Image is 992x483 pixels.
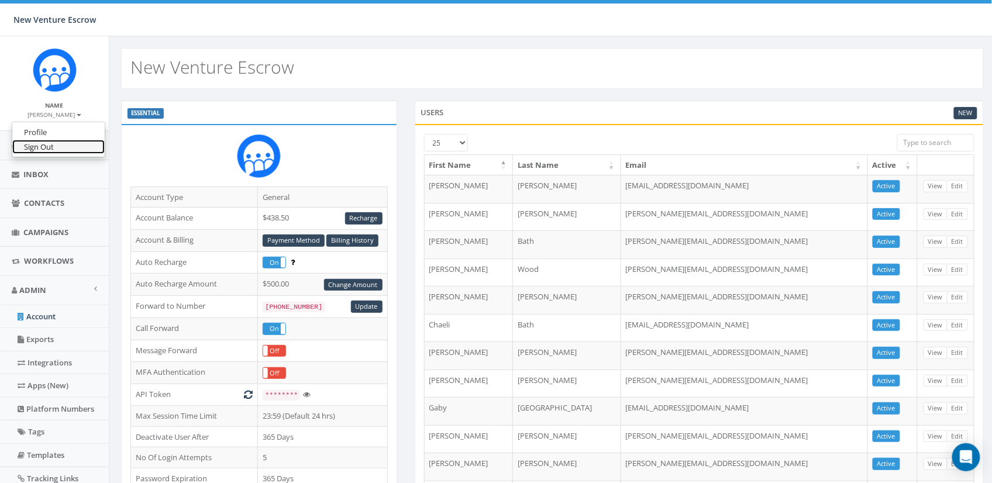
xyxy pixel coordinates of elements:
[263,323,286,335] div: OnOff
[897,134,974,151] input: Type to search
[947,375,968,387] a: Edit
[12,125,105,140] a: Profile
[425,175,513,203] td: [PERSON_NAME]
[23,227,68,237] span: Campaigns
[621,258,868,287] td: [PERSON_NAME][EMAIL_ADDRESS][DOMAIN_NAME]
[425,203,513,231] td: [PERSON_NAME]
[621,314,868,342] td: [EMAIL_ADDRESS][DOMAIN_NAME]
[33,48,77,92] img: Rally_Corp_Icon_1.png
[873,319,900,332] a: Active
[924,347,948,359] a: View
[873,236,900,248] a: Active
[425,314,513,342] td: Chaeli
[621,425,868,453] td: [PERSON_NAME][EMAIL_ADDRESS][DOMAIN_NAME]
[868,155,918,175] th: Active: activate to sort column ascending
[621,341,868,370] td: [PERSON_NAME][EMAIL_ADDRESS][DOMAIN_NAME]
[952,443,980,471] div: Open Intercom Messenger
[131,447,258,468] td: No Of Login Attempts
[513,258,621,287] td: Wood
[947,402,968,415] a: Edit
[425,425,513,453] td: [PERSON_NAME]
[947,264,968,276] a: Edit
[513,314,621,342] td: Bath
[873,430,900,443] a: Active
[46,101,64,109] small: Name
[873,347,900,359] a: Active
[513,453,621,481] td: [PERSON_NAME]
[14,14,97,25] span: New Venture Escrow
[947,180,968,192] a: Edit
[263,346,285,357] label: Off
[873,180,900,192] a: Active
[351,301,383,313] a: Update
[513,341,621,370] td: [PERSON_NAME]
[924,402,948,415] a: View
[28,111,81,119] small: [PERSON_NAME]
[947,458,968,470] a: Edit
[425,230,513,258] td: [PERSON_NAME]
[263,257,285,268] label: On
[28,109,81,119] a: [PERSON_NAME]
[947,236,968,248] a: Edit
[425,286,513,314] td: [PERSON_NAME]
[131,274,258,296] td: Auto Recharge Amount
[291,257,295,267] span: Enable to prevent campaign failure.
[425,453,513,481] td: [PERSON_NAME]
[131,251,258,274] td: Auto Recharge
[263,367,286,379] div: OnOff
[954,107,977,119] a: New
[947,347,968,359] a: Edit
[258,447,387,468] td: 5
[244,391,253,398] i: Generate New Token
[24,256,74,266] span: Workflows
[873,291,900,303] a: Active
[131,296,258,318] td: Forward to Number
[621,397,868,425] td: [EMAIL_ADDRESS][DOMAIN_NAME]
[621,370,868,398] td: [PERSON_NAME][EMAIL_ADDRESS][DOMAIN_NAME]
[263,234,325,247] a: Payment Method
[258,426,387,447] td: 365 Days
[924,430,948,443] a: View
[513,230,621,258] td: Bath
[513,203,621,231] td: [PERSON_NAME]
[258,187,387,208] td: General
[131,318,258,340] td: Call Forward
[345,212,383,225] a: Recharge
[258,274,387,296] td: $500.00
[425,258,513,287] td: [PERSON_NAME]
[621,203,868,231] td: [PERSON_NAME][EMAIL_ADDRESS][DOMAIN_NAME]
[131,405,258,426] td: Max Session Time Limit
[621,453,868,481] td: [PERSON_NAME][EMAIL_ADDRESS][DOMAIN_NAME]
[263,302,325,312] code: [PHONE_NUMBER]
[131,384,258,406] td: API Token
[131,187,258,208] td: Account Type
[131,229,258,251] td: Account & Billing
[263,345,286,357] div: OnOff
[131,362,258,384] td: MFA Authentication
[621,286,868,314] td: [PERSON_NAME][EMAIL_ADDRESS][DOMAIN_NAME]
[24,198,64,208] span: Contacts
[924,236,948,248] a: View
[131,208,258,230] td: Account Balance
[621,155,868,175] th: Email: activate to sort column ascending
[128,108,164,119] label: ESSENTIAL
[263,323,285,334] label: On
[23,169,49,180] span: Inbox
[425,155,513,175] th: First Name: activate to sort column descending
[924,264,948,276] a: View
[924,208,948,220] a: View
[873,375,900,387] a: Active
[621,175,868,203] td: [EMAIL_ADDRESS][DOMAIN_NAME]
[415,101,984,124] div: Users
[425,341,513,370] td: [PERSON_NAME]
[131,426,258,447] td: Deactivate User After
[924,375,948,387] a: View
[513,370,621,398] td: [PERSON_NAME]
[947,319,968,332] a: Edit
[131,340,258,362] td: Message Forward
[237,134,281,178] img: Rally_Corp_Icon_1.png
[947,291,968,303] a: Edit
[873,208,900,220] a: Active
[924,180,948,192] a: View
[873,458,900,470] a: Active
